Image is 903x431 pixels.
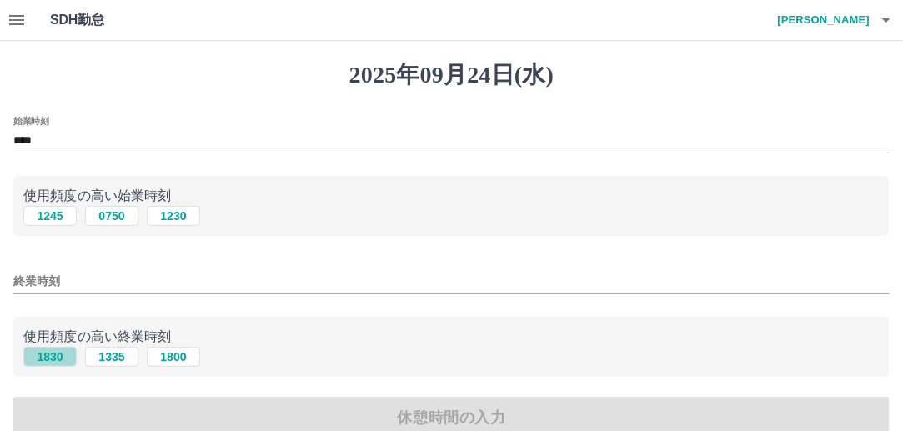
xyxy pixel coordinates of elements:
button: 1830 [23,347,77,367]
h1: 2025年09月24日(水) [13,61,890,89]
label: 始業時刻 [13,114,48,127]
button: 1230 [147,206,200,226]
button: 1335 [85,347,138,367]
p: 使用頻度の高い終業時刻 [23,327,880,347]
p: 使用頻度の高い始業時刻 [23,186,880,206]
button: 0750 [85,206,138,226]
button: 1800 [147,347,200,367]
button: 1245 [23,206,77,226]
